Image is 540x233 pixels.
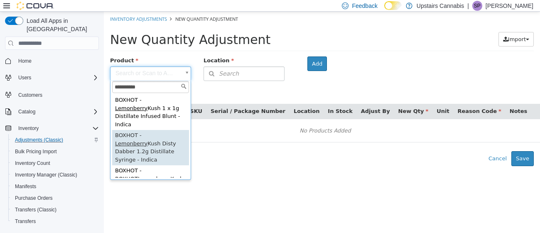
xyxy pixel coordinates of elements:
span: Purchase Orders [12,193,99,203]
span: Transfers (Classic) [15,206,56,213]
a: Customers [15,90,46,100]
a: Bulk Pricing Import [12,147,60,157]
input: Dark Mode [384,1,402,10]
a: Inventory Manager (Classic) [12,170,81,180]
span: Adjustments (Classic) [12,135,99,145]
span: SP [474,1,481,11]
button: Users [15,73,34,83]
span: Manifests [12,181,99,191]
button: Transfers (Classic) [8,204,102,216]
span: Users [15,73,99,83]
span: Lemonberry [11,129,44,135]
button: Bulk Pricing Import [8,146,102,157]
button: Transfers [8,216,102,227]
button: Inventory [2,123,102,134]
span: Customers [18,92,42,98]
a: Purchase Orders [12,193,56,203]
span: Home [18,58,32,64]
span: Home [15,56,99,66]
a: Transfers [12,216,39,226]
div: BOXHOT - BOXHOT Kush 1.2g Prefilled Vape Cartridge - Indica [8,154,85,189]
span: Catalog [15,107,99,117]
button: Inventory Manager (Classic) [8,169,102,181]
span: Catalog [18,108,35,115]
button: Catalog [15,107,39,117]
button: Catalog [2,106,102,118]
span: Inventory [15,123,99,133]
button: Manifests [8,181,102,192]
span: Lemonberry [34,164,66,170]
span: Lemonberry [11,93,44,100]
a: Home [15,56,35,66]
span: Manifests [15,183,36,190]
span: Users [18,74,31,81]
span: Transfers [12,216,99,226]
span: Customers [15,89,99,100]
span: Inventory Manager (Classic) [15,172,77,178]
a: Adjustments (Classic) [12,135,66,145]
button: Inventory [15,123,42,133]
a: Manifests [12,181,39,191]
button: Home [2,55,102,67]
a: Transfers (Classic) [12,205,60,215]
span: Inventory Manager (Classic) [12,170,99,180]
button: Users [2,72,102,83]
div: Sean Paradis [472,1,482,11]
span: Bulk Pricing Import [15,148,57,155]
span: Transfers (Classic) [12,205,99,215]
a: Inventory Count [12,158,54,168]
p: | [467,1,469,11]
div: BOXHOT - Kush Disty Dabber 1.2g Distillate Syringe - Indica [8,118,85,154]
button: Purchase Orders [8,192,102,204]
span: Inventory Count [12,158,99,168]
img: Cova [17,2,54,10]
span: Adjustments (Classic) [15,137,63,143]
button: Inventory Count [8,157,102,169]
span: Transfers [15,218,36,225]
p: Upstairs Cannabis [417,1,464,11]
span: Inventory Count [15,160,50,167]
div: BOXHOT - Kush 1 x 1g Distillate Infused Blunt - Indica [8,83,85,118]
span: Inventory [18,125,39,132]
span: Feedback [352,2,377,10]
span: Load All Apps in [GEOGRAPHIC_DATA] [23,17,99,33]
span: Bulk Pricing Import [12,147,99,157]
span: Purchase Orders [15,195,53,201]
button: Adjustments (Classic) [8,134,102,146]
p: [PERSON_NAME] [486,1,533,11]
button: Customers [2,88,102,101]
